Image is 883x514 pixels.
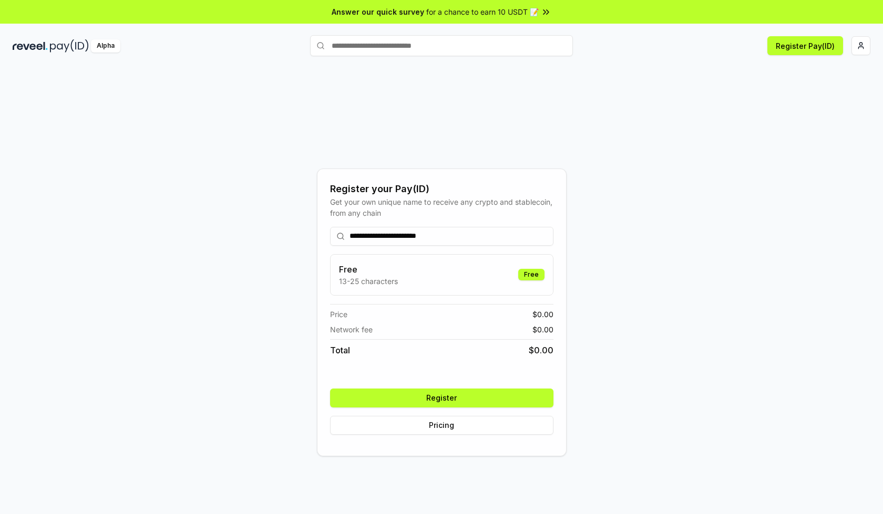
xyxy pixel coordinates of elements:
button: Register Pay(ID) [767,36,843,55]
div: Get your own unique name to receive any crypto and stablecoin, from any chain [330,196,553,218]
span: for a chance to earn 10 USDT 📝 [426,6,539,17]
span: Network fee [330,324,373,335]
span: Answer our quick survey [332,6,424,17]
span: $ 0.00 [529,344,553,356]
button: Pricing [330,416,553,435]
img: pay_id [50,39,89,53]
span: $ 0.00 [532,309,553,320]
img: reveel_dark [13,39,48,53]
div: Alpha [91,39,120,53]
div: Free [518,269,545,280]
span: $ 0.00 [532,324,553,335]
button: Register [330,389,553,407]
div: Register your Pay(ID) [330,182,553,196]
p: 13-25 characters [339,276,398,287]
span: Total [330,344,350,356]
h3: Free [339,263,398,276]
span: Price [330,309,347,320]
